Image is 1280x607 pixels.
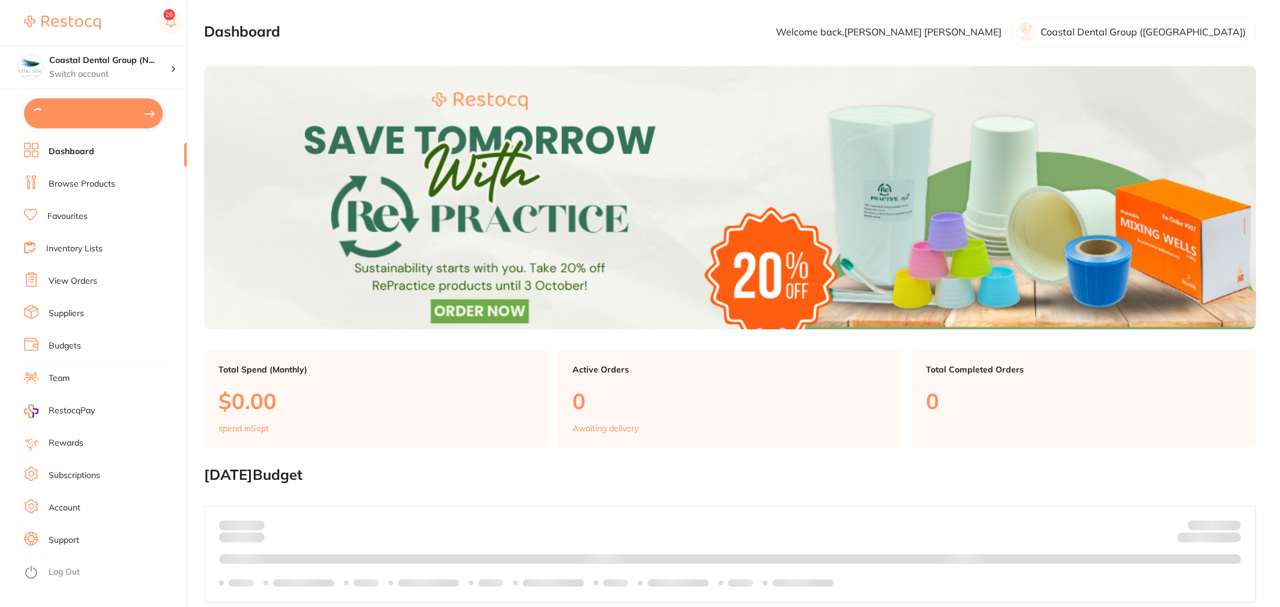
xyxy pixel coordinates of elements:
[49,146,94,158] a: Dashboard
[776,26,1002,37] p: Welcome back, [PERSON_NAME] [PERSON_NAME]
[46,243,103,255] a: Inventory Lists
[912,350,1256,447] a: Total Completed Orders0
[218,389,534,413] p: $0.00
[572,365,888,374] p: Active Orders
[1041,26,1246,37] p: Coastal Dental Group ([GEOGRAPHIC_DATA])
[24,404,38,418] img: RestocqPay
[218,365,534,374] p: Total Spend (Monthly)
[49,502,80,514] a: Account
[24,9,101,37] a: Restocq Logo
[219,521,265,530] p: Spent:
[47,211,88,223] a: Favourites
[1220,534,1241,545] strong: $0.00
[478,578,503,588] p: Labels
[523,578,584,588] p: Labels extended
[204,467,1256,483] h2: [DATE] Budget
[24,404,95,418] a: RestocqPay
[49,275,97,287] a: View Orders
[219,530,265,545] p: month
[49,566,80,578] a: Log Out
[648,578,709,588] p: Labels extended
[49,470,100,482] a: Subscriptions
[19,55,43,79] img: Coastal Dental Group (Newcastle)
[728,578,753,588] p: Labels
[218,423,269,433] p: spend in Sept
[49,437,83,449] a: Rewards
[273,578,334,588] p: Labels extended
[926,365,1242,374] p: Total Completed Orders
[353,578,379,588] p: Labels
[49,405,95,417] span: RestocqPay
[572,389,888,413] p: 0
[772,578,834,588] p: Labels extended
[24,563,183,582] button: Log Out
[204,350,548,447] a: Total Spend (Monthly)$0.00spend inSept
[244,520,265,531] strong: $0.00
[572,423,638,433] p: Awaiting delivery
[49,372,70,384] a: Team
[49,340,81,352] a: Budgets
[49,68,170,80] p: Switch account
[204,66,1256,329] img: Dashboard
[49,178,115,190] a: Browse Products
[1218,520,1241,531] strong: $NaN
[558,350,903,447] a: Active Orders0Awaiting delivery
[49,308,84,320] a: Suppliers
[49,55,170,67] h4: Coastal Dental Group (Newcastle)
[1177,530,1241,545] p: Remaining:
[1188,521,1241,530] p: Budget:
[229,578,254,588] p: Labels
[49,534,79,546] a: Support
[24,16,101,30] img: Restocq Logo
[204,23,280,40] h2: Dashboard
[603,578,628,588] p: Labels
[926,389,1242,413] p: 0
[398,578,459,588] p: Labels extended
